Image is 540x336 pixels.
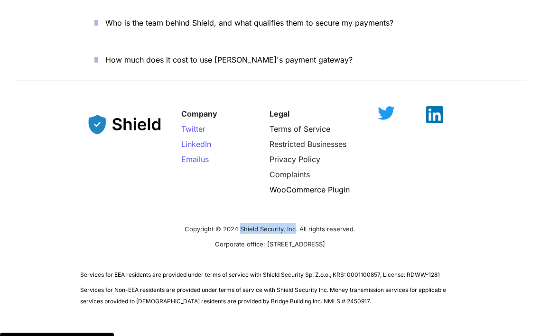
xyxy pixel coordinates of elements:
span: Corporate office: [STREET_ADDRESS] [215,240,325,248]
span: Who is the team behind Shield, and what qualifies them to secure my payments? [105,18,393,27]
a: Terms of Service [270,124,330,134]
strong: Legal [270,109,289,118]
strong: Company [181,109,217,118]
button: Who is the team behind Shield, and what qualifies them to secure my payments? [80,8,460,37]
span: Copyright © 2024 Shield Security, Inc. All rights reserved. [185,225,355,233]
a: Restricted Businesses [270,139,346,149]
a: Twitter [181,124,205,134]
button: How much does it cost to use [PERSON_NAME]'s payment gateway? [80,45,460,74]
a: WooCommerce Plugin [270,185,350,194]
span: How much does it cost to use [PERSON_NAME]'s payment gateway? [105,55,353,64]
span: us [201,154,209,164]
a: Complaints [270,170,310,179]
span: Services for Non-EEA residents are provided under terms of service with Shield Security Inc. Mone... [80,286,447,305]
a: Emailus [181,154,209,164]
a: Privacy Policy [270,154,320,164]
a: LinkedIn [181,139,211,149]
span: Services for EEA residents are provided under terms of service with Shield Security Sp. Z.o.o., K... [80,271,440,278]
span: Email [181,154,201,164]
